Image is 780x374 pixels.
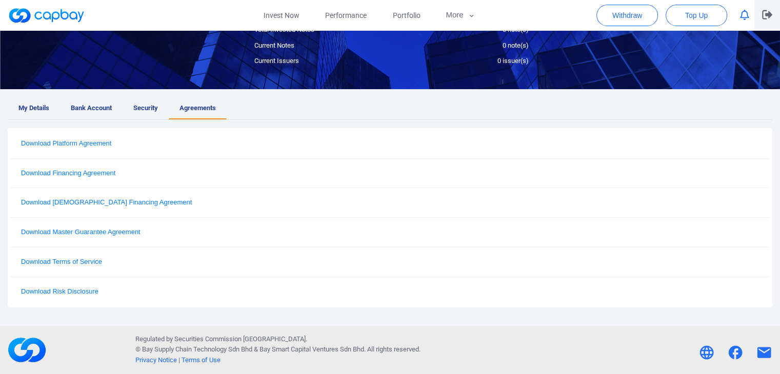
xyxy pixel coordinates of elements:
[247,40,392,51] div: Current Notes
[135,334,421,366] p: Regulated by Securities Commission [GEOGRAPHIC_DATA]. © Bay Supply Chain Technology Sdn Bhd & . A...
[18,258,105,266] button: Download Terms of Service
[18,139,114,148] button: Download Platform Agreement
[71,103,112,114] span: Bank Account
[18,169,118,178] button: Download Financing Agreement
[685,10,708,20] span: Top Up
[666,5,727,26] button: Top Up
[133,103,158,114] span: Security
[259,345,364,353] span: Bay Smart Capital Ventures Sdn Bhd
[18,287,102,296] button: Download Risk Disclosure
[179,103,216,114] span: Agreements
[497,57,529,65] span: 0 issuer(s)
[247,56,392,67] div: Current Issuers
[325,10,367,21] span: Performance
[18,103,49,114] span: My Details
[18,228,144,237] button: Download Master Guarantee Agreement
[8,331,46,369] img: footerLogo
[135,356,177,364] a: Privacy Notice
[182,356,221,364] a: Terms of Use
[503,41,529,49] span: 0 note(s)
[392,10,420,21] span: Portfolio
[596,5,658,26] button: Withdraw
[18,198,195,207] button: Download [DEMOGRAPHIC_DATA] Financing Agreement
[503,26,529,33] span: 0 note(s)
